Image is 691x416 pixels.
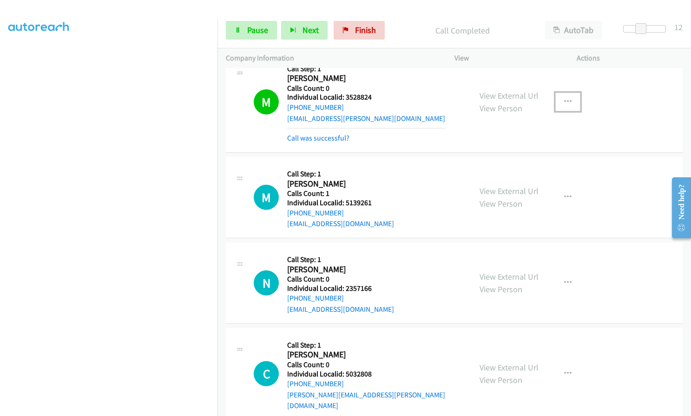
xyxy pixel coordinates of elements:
button: AutoTab [545,21,602,40]
h1: C [254,361,279,386]
a: [PERSON_NAME][EMAIL_ADDRESS][PERSON_NAME][DOMAIN_NAME] [287,390,445,410]
a: View Person [480,103,522,114]
h5: Call Step: 1 [287,341,463,350]
a: View External Url [480,186,539,196]
a: View External Url [480,90,539,101]
a: [PHONE_NUMBER] [287,294,344,302]
p: Actions [577,53,683,64]
h1: N [254,270,279,295]
a: [EMAIL_ADDRESS][DOMAIN_NAME] [287,219,394,228]
h1: M [254,89,279,114]
p: Call Completed [397,24,528,37]
h5: Calls Count: 0 [287,360,463,369]
iframe: Resource Center [664,171,691,245]
h5: Call Step: 1 [287,64,445,74]
h2: [PERSON_NAME] [287,73,383,84]
a: View Person [480,284,522,295]
span: Finish [355,25,376,35]
button: Next [281,21,328,40]
a: [PHONE_NUMBER] [287,379,344,388]
a: Call was successful? [287,134,349,142]
h2: [PERSON_NAME] [287,349,383,360]
div: 12 [674,21,683,34]
a: [PHONE_NUMBER] [287,103,344,112]
a: [EMAIL_ADDRESS][DOMAIN_NAME] [287,305,394,314]
a: View Person [480,375,522,385]
h5: Individual Localid: 5139261 [287,198,394,208]
div: The call is yet to be attempted [254,270,279,295]
h5: Call Step: 1 [287,255,394,264]
h5: Individual Localid: 3528824 [287,93,445,102]
h5: Individual Localid: 5032808 [287,369,463,379]
a: Finish [334,21,385,40]
a: View Person [480,198,522,209]
p: Company Information [226,53,438,64]
span: Next [303,25,319,35]
h5: Calls Count: 0 [287,275,394,284]
a: [EMAIL_ADDRESS][PERSON_NAME][DOMAIN_NAME] [287,114,445,123]
h5: Calls Count: 1 [287,189,394,198]
a: View External Url [480,362,539,373]
div: The call is yet to be attempted [254,361,279,386]
a: [PHONE_NUMBER] [287,208,344,217]
h5: Individual Localid: 2357166 [287,284,394,293]
span: Pause [247,25,268,35]
h2: [PERSON_NAME] [287,264,383,275]
div: The call is yet to be attempted [254,185,279,210]
h2: [PERSON_NAME] [287,179,383,189]
a: Pause [226,21,277,40]
p: View [454,53,560,64]
h5: Calls Count: 0 [287,84,445,93]
h5: Call Step: 1 [287,169,394,179]
a: View External Url [480,271,539,282]
h1: M [254,185,279,210]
